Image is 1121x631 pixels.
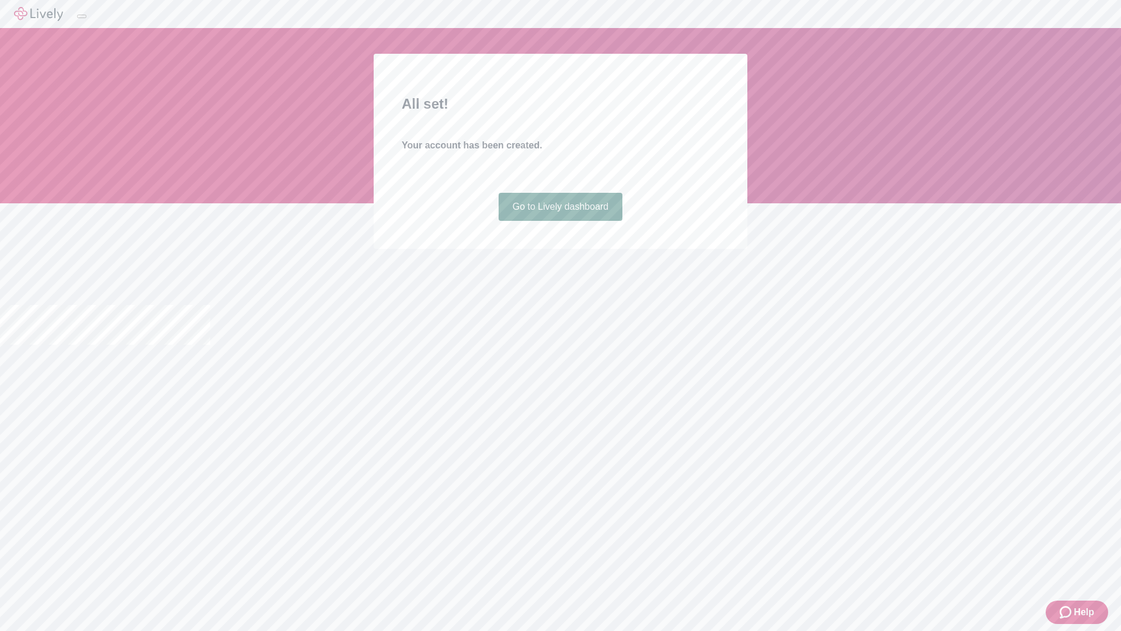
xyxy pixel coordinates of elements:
[1060,605,1074,619] svg: Zendesk support icon
[1074,605,1094,619] span: Help
[14,7,63,21] img: Lively
[1046,601,1108,624] button: Zendesk support iconHelp
[402,93,719,115] h2: All set!
[402,138,719,152] h4: Your account has been created.
[499,193,623,221] a: Go to Lively dashboard
[77,15,86,18] button: Log out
